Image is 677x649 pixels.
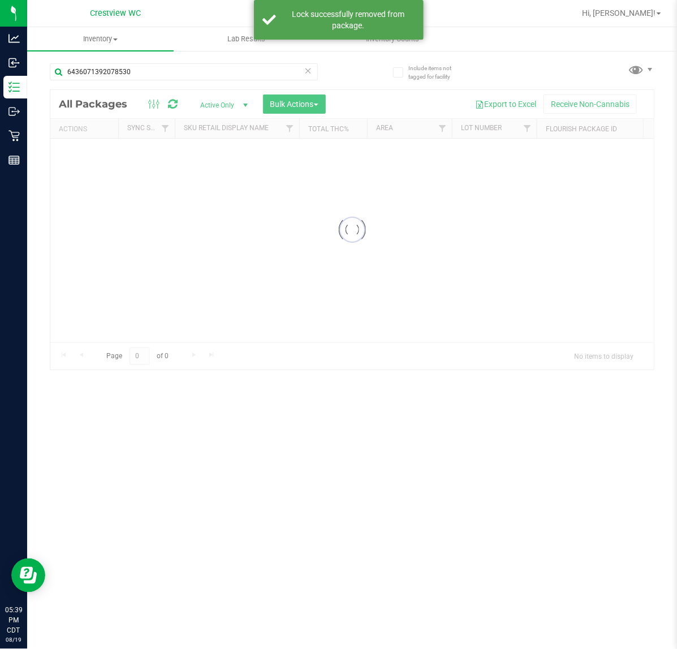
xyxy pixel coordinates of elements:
[8,106,20,117] inline-svg: Outbound
[50,63,318,80] input: Search Package ID, Item Name, SKU, Lot or Part Number...
[27,27,174,51] a: Inventory
[304,63,312,78] span: Clear
[5,605,22,635] p: 05:39 PM CDT
[282,8,415,31] div: Lock successfully removed from package.
[5,635,22,644] p: 08/19
[8,130,20,141] inline-svg: Retail
[174,27,320,51] a: Lab Results
[27,34,174,44] span: Inventory
[408,64,465,81] span: Include items not tagged for facility
[8,57,20,68] inline-svg: Inbound
[212,34,281,44] span: Lab Results
[8,81,20,93] inline-svg: Inventory
[582,8,656,18] span: Hi, [PERSON_NAME]!
[90,8,141,18] span: Crestview WC
[11,558,45,592] iframe: Resource center
[8,154,20,166] inline-svg: Reports
[8,33,20,44] inline-svg: Analytics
